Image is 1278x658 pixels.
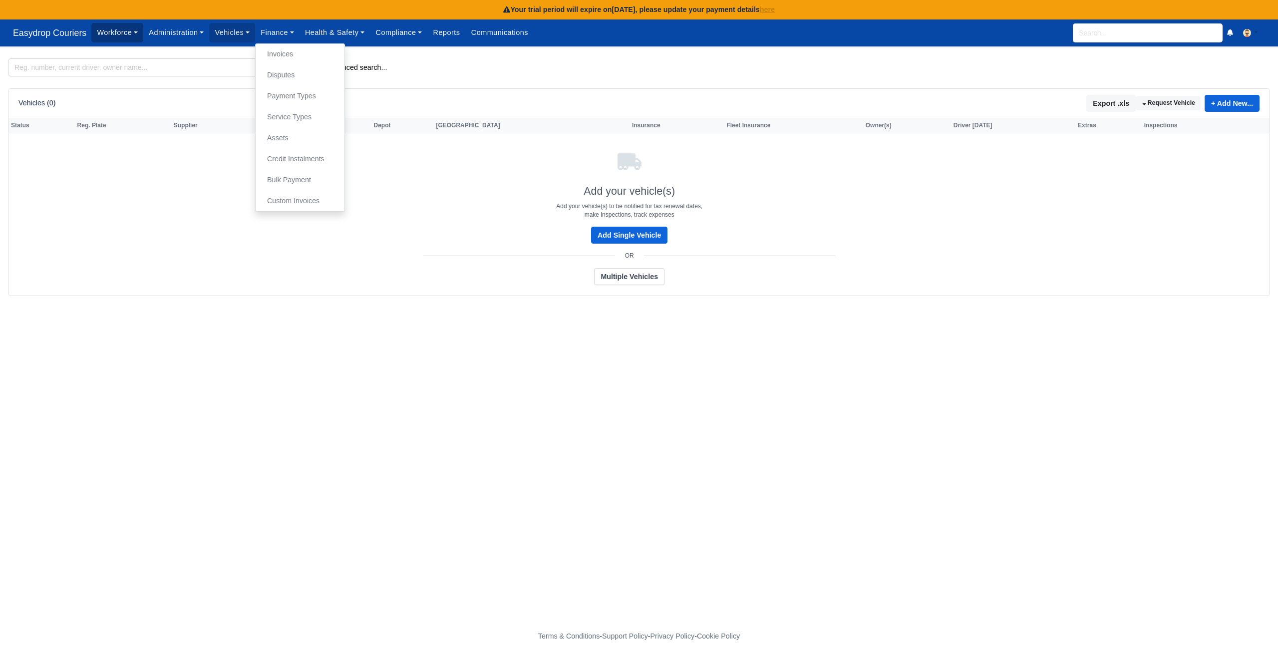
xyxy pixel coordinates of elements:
h6: Vehicles (0) [18,99,55,107]
th: Driver [DATE] [951,118,1075,133]
a: Assets [260,128,340,149]
a: Health & Safety [300,23,370,42]
th: Insurance [630,118,724,133]
th: Supplier [171,118,254,133]
th: Type [253,118,306,133]
div: OR [423,252,836,260]
th: Owner(s) [863,118,951,133]
a: + Add New... [1205,95,1260,112]
th: Extras [1075,118,1142,133]
th: Fleet Insurance [724,118,863,133]
a: Request Vehicle [1136,96,1201,110]
strong: [DATE] [612,5,635,13]
a: Cookie Policy [697,632,740,640]
a: Credit Instalments [260,149,340,170]
a: Privacy Policy [650,632,695,640]
th: Reg. Plate [75,118,171,133]
a: Administration [143,23,209,42]
th: Inspections [1142,118,1251,133]
a: Vehicles [209,23,255,42]
a: Easydrop Couriers [8,23,91,42]
iframe: Chat Widget [1098,542,1278,658]
th: Depot [371,118,433,133]
button: Advanced search... [320,59,394,76]
div: Add your vehicle(s) [11,144,1248,285]
a: Reports [427,23,465,42]
input: Reg. number, current driver, owner name... [8,58,320,76]
span: Easydrop Couriers [8,23,91,43]
input: Search... [1073,23,1223,42]
th: [GEOGRAPHIC_DATA] [433,118,630,133]
button: Add Single Vehicle [591,227,667,244]
a: Disputes [260,65,340,86]
a: Custom Invoices [260,191,340,212]
a: Terms & Conditions [538,632,600,640]
a: Finance [255,23,300,42]
a: Invoices [260,44,340,65]
h4: Add your vehicle(s) [11,185,1248,198]
a: Payment Types [260,86,340,107]
p: Add your vehicle(s) to be notified for tax renewal dates, make inspections, track expenses [11,202,1248,219]
button: Multiple Vehicles [594,268,664,285]
a: Communications [466,23,534,42]
div: - - - [354,631,924,642]
th: Status [8,118,75,133]
a: Compliance [370,23,427,42]
a: Bulk Payment [260,170,340,191]
a: Service Types [260,107,340,128]
button: Export .xls [1086,95,1136,112]
a: here [760,5,775,13]
a: Support Policy [602,632,648,640]
a: Workforce [91,23,143,42]
div: + Add New... [1201,95,1260,112]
